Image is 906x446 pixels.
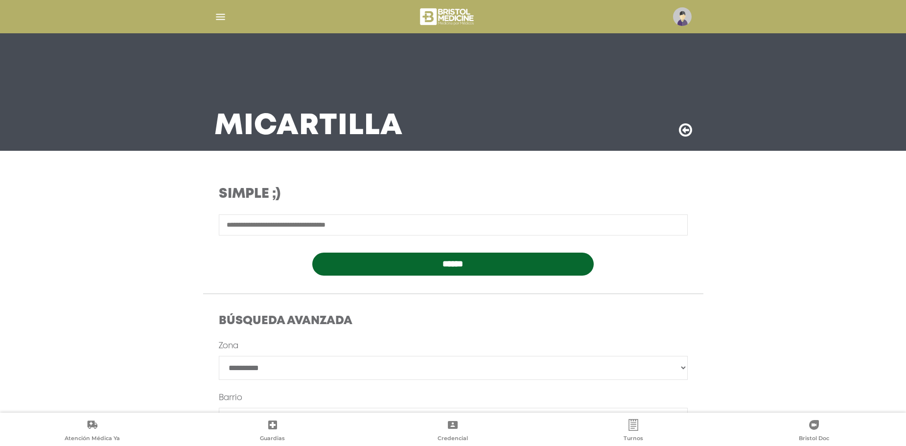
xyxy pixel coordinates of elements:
[418,5,477,28] img: bristol-medicine-blanco.png
[65,435,120,444] span: Atención Médica Ya
[799,435,829,444] span: Bristol Doc
[183,419,363,444] a: Guardias
[219,392,242,404] label: Barrio
[543,419,724,444] a: Turnos
[219,314,688,329] h4: Búsqueda Avanzada
[219,340,238,352] label: Zona
[673,7,692,26] img: profile-placeholder.svg
[2,419,183,444] a: Atención Médica Ya
[438,435,468,444] span: Credencial
[219,186,516,203] h3: Simple ;)
[624,435,643,444] span: Turnos
[214,114,403,139] h3: Mi Cartilla
[260,435,285,444] span: Guardias
[214,11,227,23] img: Cober_menu-lines-white.svg
[723,419,904,444] a: Bristol Doc
[363,419,543,444] a: Credencial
